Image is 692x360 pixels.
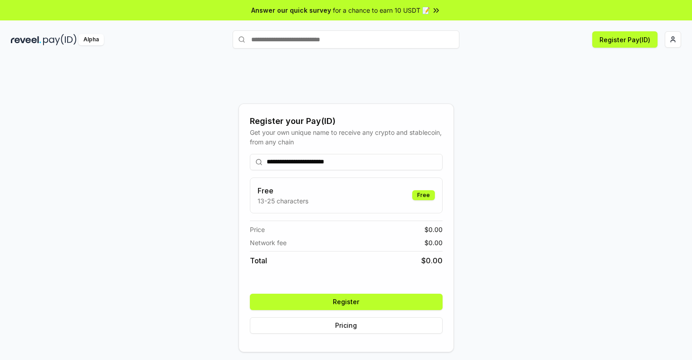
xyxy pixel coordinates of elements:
[251,5,331,15] span: Answer our quick survey
[592,31,658,48] button: Register Pay(ID)
[11,34,41,45] img: reveel_dark
[421,255,443,266] span: $ 0.00
[78,34,104,45] div: Alpha
[250,317,443,334] button: Pricing
[250,238,287,247] span: Network fee
[250,128,443,147] div: Get your own unique name to receive any crypto and stablecoin, from any chain
[250,225,265,234] span: Price
[258,196,308,206] p: 13-25 characters
[258,185,308,196] h3: Free
[424,238,443,247] span: $ 0.00
[412,190,435,200] div: Free
[250,255,267,266] span: Total
[424,225,443,234] span: $ 0.00
[250,294,443,310] button: Register
[43,34,77,45] img: pay_id
[250,115,443,128] div: Register your Pay(ID)
[333,5,430,15] span: for a chance to earn 10 USDT 📝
